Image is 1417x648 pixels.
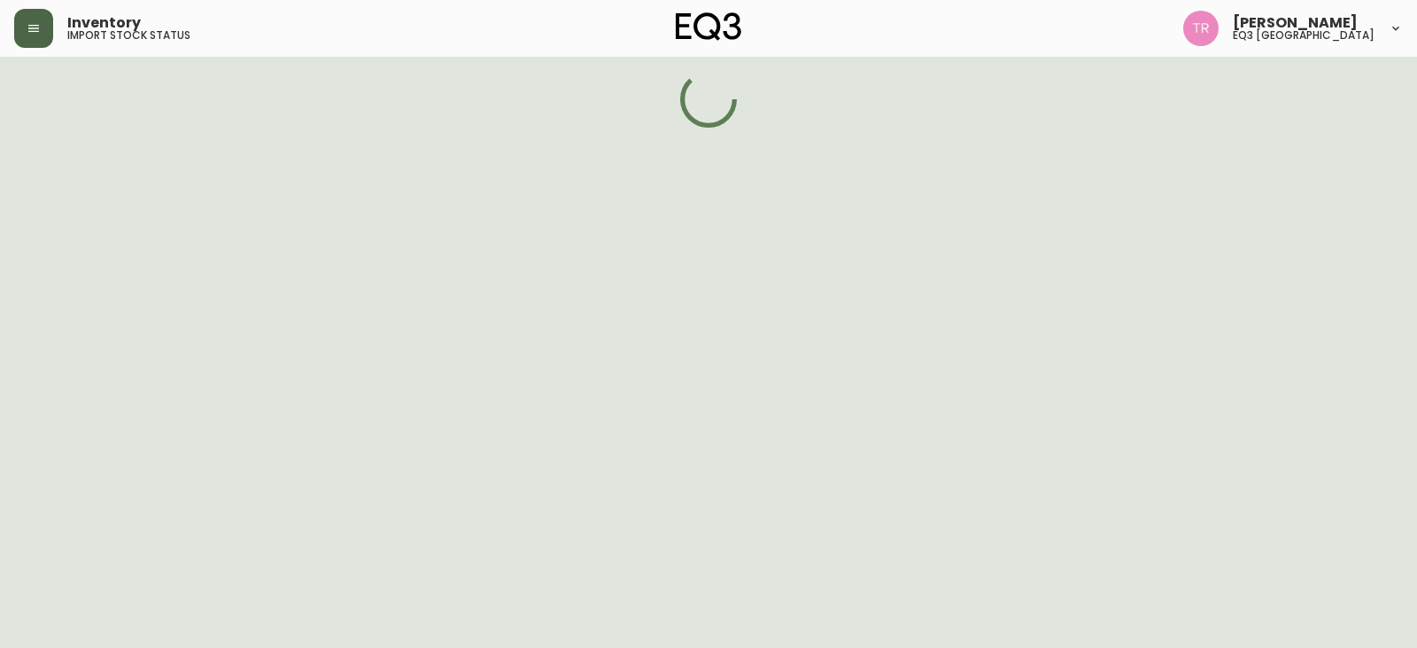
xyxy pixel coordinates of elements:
h5: import stock status [67,30,190,41]
img: logo [676,12,741,41]
img: 214b9049a7c64896e5c13e8f38ff7a87 [1183,11,1219,46]
h5: eq3 [GEOGRAPHIC_DATA] [1233,30,1374,41]
span: [PERSON_NAME] [1233,16,1358,30]
span: Inventory [67,16,141,30]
